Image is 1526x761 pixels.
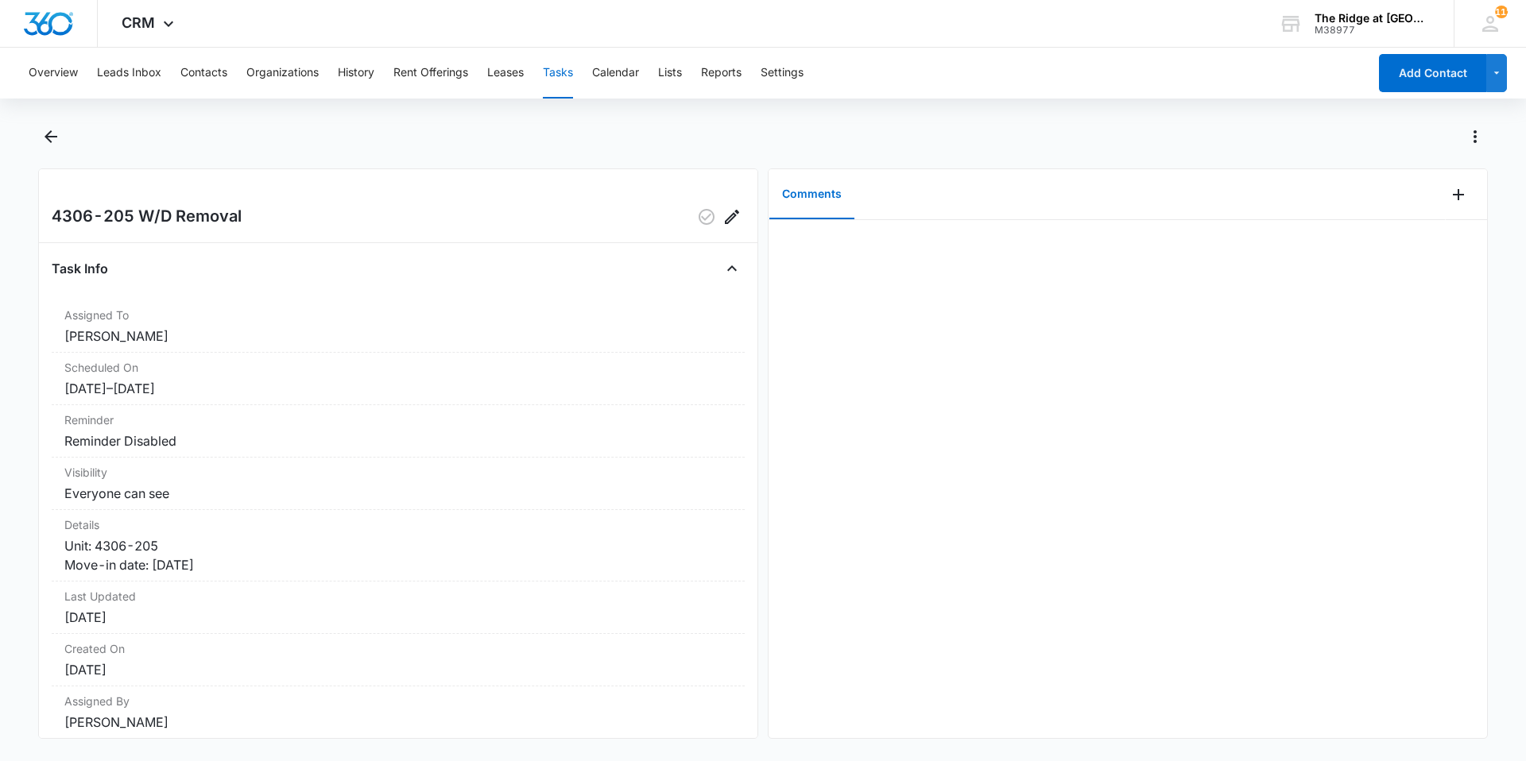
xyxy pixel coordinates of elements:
[52,405,745,458] div: ReminderReminder Disabled
[701,48,742,99] button: Reports
[1315,25,1431,36] div: account id
[1495,6,1508,18] div: notifications count
[52,581,745,634] div: Last Updated[DATE]
[487,48,524,99] button: Leases
[64,588,732,605] dt: Last Updated
[64,608,732,627] dd: [DATE]
[769,170,854,219] button: Comments
[64,359,732,376] dt: Scheduled On
[64,431,732,450] dd: Reminder Disabled
[1315,12,1431,25] div: account name
[29,48,78,99] button: Overview
[1462,124,1488,149] button: Actions
[64,464,732,481] dt: Visibility
[64,326,732,346] dd: [PERSON_NAME]
[52,259,108,278] h4: Task Info
[543,48,573,99] button: Tasks
[64,660,732,679] dd: [DATE]
[592,48,639,99] button: Calendar
[64,484,732,503] dd: Everyone can see
[52,353,745,405] div: Scheduled On[DATE]–[DATE]
[180,48,227,99] button: Contacts
[719,204,745,230] button: Edit
[64,379,732,398] dd: [DATE] – [DATE]
[64,693,732,709] dt: Assigned By
[1379,54,1486,92] button: Add Contact
[64,713,732,732] dd: [PERSON_NAME]
[64,640,732,657] dt: Created On
[64,516,732,533] dt: Details
[719,256,745,281] button: Close
[761,48,804,99] button: Settings
[246,48,319,99] button: Organizations
[52,458,745,510] div: VisibilityEveryone can see
[52,300,745,353] div: Assigned To[PERSON_NAME]
[52,686,745,739] div: Assigned By[PERSON_NAME]
[52,204,242,230] h2: 4306-205 W/D Removal
[658,48,682,99] button: Lists
[64,536,732,574] dd: Unit: 4306-205 Move-in date: [DATE]
[38,124,63,149] button: Back
[97,48,161,99] button: Leads Inbox
[338,48,374,99] button: History
[122,14,155,31] span: CRM
[52,634,745,686] div: Created On[DATE]
[393,48,468,99] button: Rent Offerings
[1446,182,1471,207] button: Add Comment
[1495,6,1508,18] span: 112
[64,411,732,428] dt: Reminder
[64,307,732,323] dt: Assigned To
[52,510,745,581] div: DetailsUnit: 4306-205 Move-in date: [DATE]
